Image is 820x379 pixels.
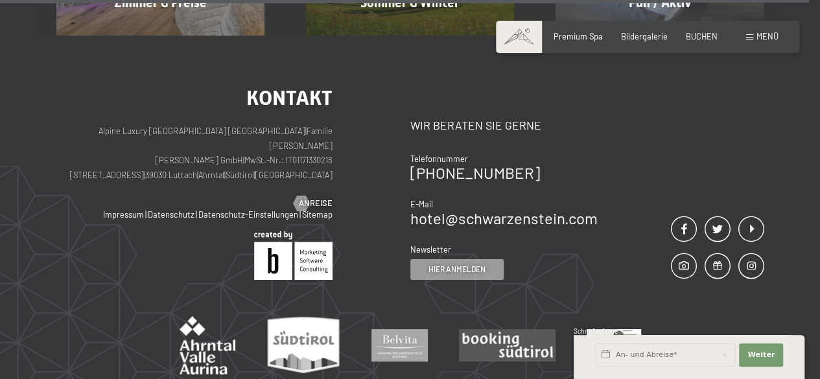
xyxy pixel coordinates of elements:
span: | [144,170,145,180]
span: | [196,209,197,220]
span: Telefonnummer [410,154,468,164]
span: Wir beraten Sie gerne [410,118,541,132]
a: hotel@schwarzenstein.com [410,209,598,227]
span: Menü [756,31,779,41]
a: Anreise [294,198,333,209]
a: BUCHEN [686,31,718,41]
span: Anreise [299,198,333,209]
button: Weiter [739,343,783,367]
span: Schnellanfrage [574,327,618,335]
a: Datenschutz-Einstellungen [198,209,298,220]
a: Premium Spa [554,31,603,41]
img: Brandnamic GmbH | Leading Hospitality Solutions [254,231,333,280]
a: Sitemap [302,209,333,220]
span: | [299,209,301,220]
span: | [145,209,146,220]
span: Kontakt [246,86,333,110]
p: Alpine Luxury [GEOGRAPHIC_DATA] [GEOGRAPHIC_DATA] Familie [PERSON_NAME] [PERSON_NAME] GmbH MwSt.-... [56,124,333,182]
a: Bildergalerie [621,31,668,41]
span: E-Mail [410,199,433,209]
a: Impressum [103,209,144,220]
a: [PHONE_NUMBER] [410,163,540,182]
span: Weiter [747,350,775,360]
span: | [305,126,307,136]
span: Newsletter [410,244,451,255]
a: Datenschutz [148,209,194,220]
span: Hier anmelden [428,264,486,275]
span: | [197,170,198,180]
span: | [243,155,244,165]
span: | [224,170,226,180]
span: | [254,170,255,180]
